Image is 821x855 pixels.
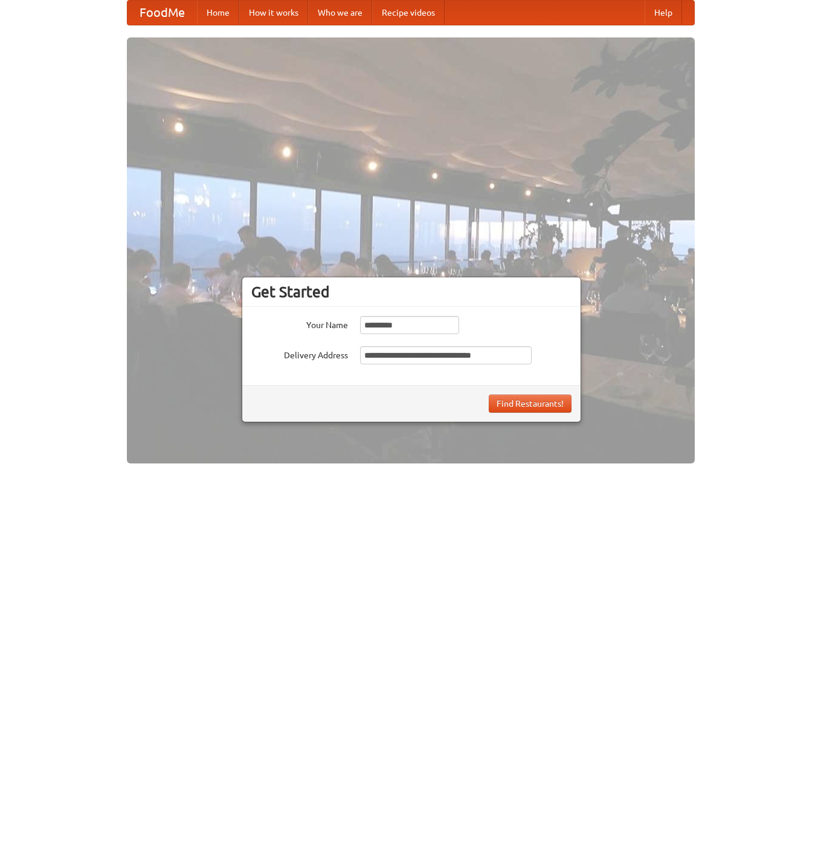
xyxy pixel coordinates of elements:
a: Home [197,1,239,25]
a: Who we are [308,1,372,25]
a: Help [645,1,682,25]
a: How it works [239,1,308,25]
label: Delivery Address [251,346,348,361]
h3: Get Started [251,283,571,301]
label: Your Name [251,316,348,331]
a: Recipe videos [372,1,445,25]
a: FoodMe [127,1,197,25]
button: Find Restaurants! [489,395,571,413]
